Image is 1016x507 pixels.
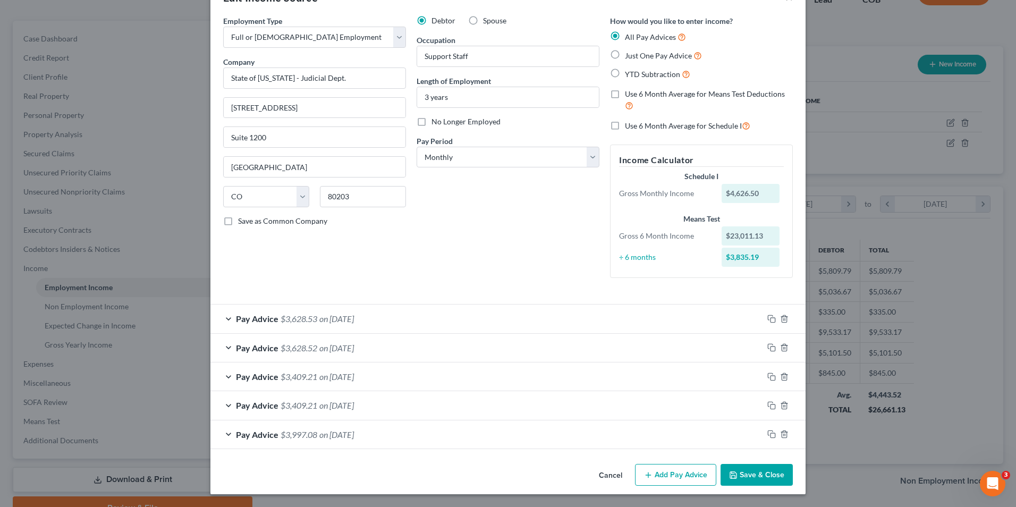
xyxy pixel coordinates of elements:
h5: Income Calculator [619,154,784,167]
span: Employment Type [223,16,282,26]
button: Cancel [590,465,631,486]
span: Pay Advice [236,371,278,382]
span: $3,409.21 [281,400,317,410]
span: Just One Pay Advice [625,51,692,60]
input: ex: 2 years [417,87,599,107]
span: Use 6 Month Average for Means Test Deductions [625,89,785,98]
span: Pay Advice [236,314,278,324]
div: Means Test [619,214,784,224]
div: Gross Monthly Income [614,188,716,199]
div: $4,626.50 [722,184,780,203]
input: Enter zip... [320,186,406,207]
span: Pay Advice [236,429,278,440]
span: Save as Common Company [238,216,327,225]
span: Spouse [483,16,506,25]
span: Company [223,57,255,66]
span: on [DATE] [319,314,354,324]
button: Add Pay Advice [635,464,716,486]
span: on [DATE] [319,429,354,440]
div: $3,835.19 [722,248,780,267]
div: Gross 6 Month Income [614,231,716,241]
input: -- [417,46,599,66]
input: Enter city... [224,157,405,177]
input: Unit, Suite, etc... [224,127,405,147]
span: 3 [1002,471,1010,479]
div: $23,011.13 [722,226,780,246]
span: Pay Period [417,137,453,146]
span: on [DATE] [319,343,354,353]
span: Debtor [431,16,455,25]
div: ÷ 6 months [614,252,716,263]
iframe: Intercom live chat [980,471,1005,496]
div: Schedule I [619,171,784,182]
span: No Longer Employed [431,117,501,126]
span: $3,997.08 [281,429,317,440]
span: $3,628.53 [281,314,317,324]
span: on [DATE] [319,400,354,410]
label: How would you like to enter income? [610,15,733,27]
span: All Pay Advices [625,32,676,41]
label: Occupation [417,35,455,46]
span: on [DATE] [319,371,354,382]
span: Pay Advice [236,400,278,410]
input: Enter address... [224,98,405,118]
label: Length of Employment [417,75,491,87]
span: Pay Advice [236,343,278,353]
span: YTD Subtraction [625,70,680,79]
span: $3,628.52 [281,343,317,353]
span: $3,409.21 [281,371,317,382]
span: Use 6 Month Average for Schedule I [625,121,742,130]
input: Search company by name... [223,67,406,89]
button: Save & Close [721,464,793,486]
